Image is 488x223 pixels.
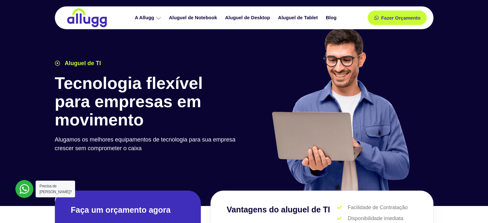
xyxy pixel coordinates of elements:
p: Alugamos os melhores equipamentos de tecnologia para sua empresa crescer sem comprometer o caixa [55,135,241,153]
span: Disponibilidade imediata [346,215,403,222]
a: Aluguel de Tablet [275,12,323,23]
a: A Allugg [132,12,166,23]
a: Fazer Orçamento [368,11,427,25]
span: Facilidade de Contratação [346,204,408,211]
h3: Vantagens do aluguel de TI [227,204,337,216]
span: Precisa de [PERSON_NAME]? [39,184,72,194]
a: Aluguel de Desktop [222,12,275,23]
a: Aluguel de Notebook [166,12,222,23]
img: locação de TI é Allugg [66,8,108,28]
img: aluguel de ti para startups [270,27,411,191]
h2: Faça um orçamento agora [71,205,185,215]
span: Aluguel de TI [63,59,101,68]
a: Blog [322,12,341,23]
span: Fazer Orçamento [381,15,421,20]
h1: Tecnologia flexível para empresas em movimento [55,74,241,129]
